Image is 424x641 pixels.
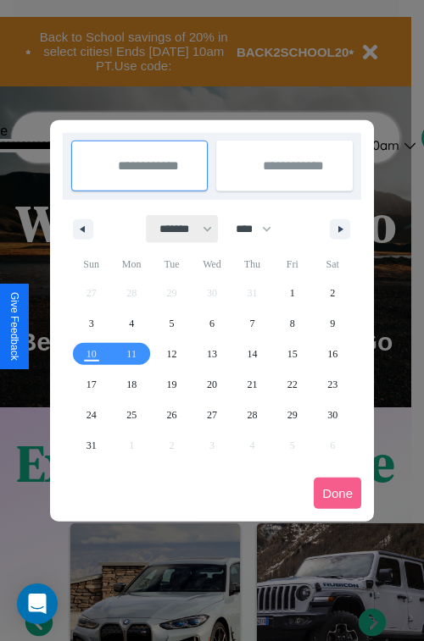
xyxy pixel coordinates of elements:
[313,251,353,278] span: Sat
[313,308,353,339] button: 9
[207,339,217,369] span: 13
[152,308,192,339] button: 5
[152,339,192,369] button: 12
[167,400,177,430] span: 26
[111,339,151,369] button: 11
[71,251,111,278] span: Sun
[249,308,254,339] span: 7
[111,400,151,430] button: 25
[330,278,335,308] span: 2
[313,339,353,369] button: 16
[86,369,97,400] span: 17
[170,308,175,339] span: 5
[192,308,232,339] button: 6
[232,251,272,278] span: Thu
[71,308,111,339] button: 3
[129,308,134,339] span: 4
[272,308,312,339] button: 8
[327,400,338,430] span: 30
[126,400,137,430] span: 25
[247,400,257,430] span: 28
[126,339,137,369] span: 11
[207,369,217,400] span: 20
[126,369,137,400] span: 18
[152,251,192,278] span: Tue
[192,400,232,430] button: 27
[71,430,111,461] button: 31
[167,339,177,369] span: 12
[313,369,353,400] button: 23
[287,339,298,369] span: 15
[152,400,192,430] button: 26
[313,400,353,430] button: 30
[287,400,298,430] span: 29
[167,369,177,400] span: 19
[290,308,295,339] span: 8
[314,478,361,509] button: Done
[86,339,97,369] span: 10
[232,400,272,430] button: 28
[207,400,217,430] span: 27
[232,339,272,369] button: 14
[272,278,312,308] button: 1
[71,339,111,369] button: 10
[192,339,232,369] button: 13
[17,583,58,624] div: Open Intercom Messenger
[209,308,215,339] span: 6
[152,369,192,400] button: 19
[290,278,295,308] span: 1
[111,308,151,339] button: 4
[71,400,111,430] button: 24
[287,369,298,400] span: 22
[313,278,353,308] button: 2
[232,308,272,339] button: 7
[86,430,97,461] span: 31
[232,369,272,400] button: 21
[89,308,94,339] span: 3
[111,369,151,400] button: 18
[247,339,257,369] span: 14
[247,369,257,400] span: 21
[327,339,338,369] span: 16
[272,339,312,369] button: 15
[192,369,232,400] button: 20
[71,369,111,400] button: 17
[111,251,151,278] span: Mon
[192,251,232,278] span: Wed
[330,308,335,339] span: 9
[272,251,312,278] span: Fri
[327,369,338,400] span: 23
[8,292,20,361] div: Give Feedback
[272,400,312,430] button: 29
[86,400,97,430] span: 24
[272,369,312,400] button: 22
